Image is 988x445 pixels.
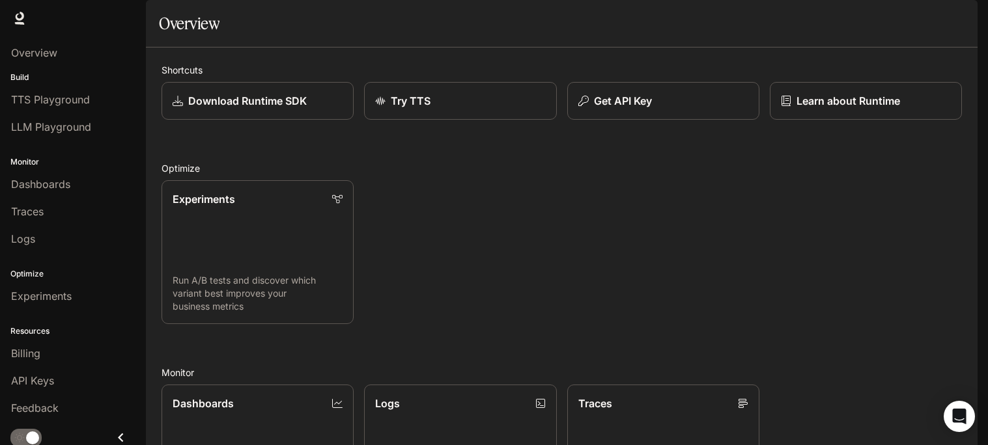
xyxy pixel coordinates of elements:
[159,10,219,36] h1: Overview
[188,93,307,109] p: Download Runtime SDK
[162,180,354,324] a: ExperimentsRun A/B tests and discover which variant best improves your business metrics
[944,401,975,432] div: Open Intercom Messenger
[162,63,962,77] h2: Shortcuts
[364,82,556,120] a: Try TTS
[173,396,234,411] p: Dashboards
[162,161,962,175] h2: Optimize
[578,396,612,411] p: Traces
[391,93,430,109] p: Try TTS
[567,82,759,120] button: Get API Key
[375,396,400,411] p: Logs
[594,93,652,109] p: Get API Key
[173,274,343,313] p: Run A/B tests and discover which variant best improves your business metrics
[162,82,354,120] a: Download Runtime SDK
[162,366,962,379] h2: Monitor
[770,82,962,120] a: Learn about Runtime
[173,191,235,207] p: Experiments
[797,93,900,109] p: Learn about Runtime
